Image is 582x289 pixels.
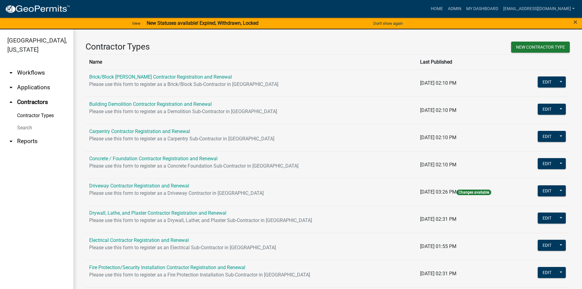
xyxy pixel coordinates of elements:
th: Last Published [416,54,522,69]
p: Please use this form to register as an Electrical Sub-Contractor in [GEOGRAPHIC_DATA] [89,244,413,251]
a: Driveway Contractor Registration and Renewal [89,183,189,189]
a: Carpentry Contractor Registration and Renewal [89,128,190,134]
button: Don't show again [371,18,405,28]
span: [DATE] 02:31 PM [420,271,456,276]
span: [DATE] 02:10 PM [420,135,456,140]
span: [DATE] 01:55 PM [420,243,456,249]
span: [DATE] 02:10 PM [420,162,456,168]
p: Please use this form to register as a Carpentry Sub-Contractor in [GEOGRAPHIC_DATA] [89,135,413,143]
a: Building Demolition Contractor Registration and Renewal [89,101,212,107]
a: Fire Protection/Security Installation Contractor Registration and Renewal [89,265,245,270]
i: arrow_drop_up [7,98,15,106]
span: [DATE] 03:26 PM [420,189,456,195]
p: Please use this form to register as a Driveway Contractor in [GEOGRAPHIC_DATA] [89,190,413,197]
strong: New Statuses available! Expired, Withdrawn, Locked [147,20,258,26]
p: Please use this form to register as a Demolition Sub-Contractor in [GEOGRAPHIC_DATA] [89,108,413,115]
a: [EMAIL_ADDRESS][DOMAIN_NAME] [501,3,577,15]
p: Please use this form to register as a Drywall, Lather, and Plaster Sub-Contractor in [GEOGRAPHIC_... [89,217,413,224]
span: × [573,18,577,26]
a: Home [428,3,445,15]
a: Electrical Contractor Registration and Renewal [89,237,189,243]
button: Edit [538,76,556,87]
i: arrow_drop_down [7,84,15,91]
span: Changes available [456,190,491,195]
p: Please use this form to register as a Concrete Foundation Sub-Contractor in [GEOGRAPHIC_DATA] [89,162,413,170]
button: Close [573,18,577,26]
a: My Dashboard [464,3,501,15]
button: Edit [538,131,556,142]
a: Concrete / Foundation Contractor Registration and Renewal [89,156,218,161]
button: Edit [538,213,556,224]
th: Name [86,54,416,69]
p: Please use this form to register as a Brick/Block Sub-Contractor in [GEOGRAPHIC_DATA] [89,81,413,88]
a: Admin [445,3,464,15]
a: View [130,18,143,28]
button: Edit [538,104,556,115]
a: Drywall, Lathe, and Plaster Contractor Registration and Renewal [89,210,226,216]
button: Edit [538,158,556,169]
p: Please use this form to register as a Fire Protection Installation Sub-Contractor in [GEOGRAPHIC_... [89,271,413,279]
button: New Contractor Type [511,42,570,53]
button: Edit [538,267,556,278]
span: [DATE] 02:10 PM [420,107,456,113]
span: [DATE] 02:31 PM [420,216,456,222]
h3: Contractor Types [86,42,323,52]
i: arrow_drop_down [7,69,15,76]
span: [DATE] 02:10 PM [420,80,456,86]
button: Edit [538,240,556,251]
a: Brick/Block [PERSON_NAME] Contractor Registration and Renewal [89,74,232,80]
i: arrow_drop_down [7,138,15,145]
button: Edit [538,185,556,196]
